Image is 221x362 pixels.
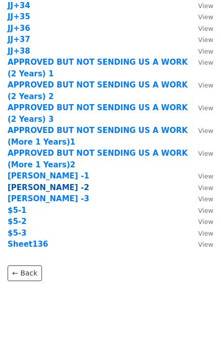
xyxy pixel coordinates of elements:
[188,12,213,21] a: View
[188,171,213,180] a: View
[188,217,213,226] a: View
[198,25,213,32] small: View
[188,1,213,10] a: View
[198,172,213,180] small: View
[8,103,188,124] a: APPROVED BUT NOT SENDING US A WORK (2 Years) 3
[188,35,213,44] a: View
[198,207,213,214] small: View
[8,149,188,169] a: APPROVED BUT NOT SENDING US A WORK (More 1 Years)2
[188,126,213,135] a: View
[198,13,213,21] small: View
[188,206,213,215] a: View
[198,127,213,134] small: View
[8,58,188,78] a: APPROVED BUT NOT SENDING US A WORK (2 Years) 1
[8,126,188,147] a: APPROVED BUT NOT SENDING US A WORK (More 1 Years)1
[188,103,213,112] a: View
[198,230,213,237] small: View
[8,12,30,21] a: JJ+35
[8,194,89,203] a: [PERSON_NAME] -3
[8,47,30,56] a: JJ+38
[188,229,213,238] a: View
[188,194,213,203] a: View
[8,35,30,44] a: JJ+37
[188,183,213,192] a: View
[198,36,213,43] small: View
[8,80,188,101] a: APPROVED BUT NOT SENDING US A WORK (2 Years) 2
[198,218,213,225] small: View
[8,240,48,249] a: Sheet136
[198,59,213,66] small: View
[188,149,213,158] a: View
[8,183,89,192] a: [PERSON_NAME] -2
[198,195,213,203] small: View
[8,171,89,180] a: [PERSON_NAME] -1
[198,2,213,10] small: View
[198,48,213,55] small: View
[170,313,221,362] iframe: Chat Widget
[198,150,213,157] small: View
[8,1,30,10] a: JJ+34
[188,58,213,67] a: View
[198,81,213,89] small: View
[188,240,213,249] a: View
[198,184,213,192] small: View
[188,47,213,56] a: View
[188,24,213,33] a: View
[8,206,27,215] a: $5-1
[198,104,213,112] small: View
[8,265,42,281] a: ← Back
[8,217,27,226] a: $5-2
[198,241,213,248] small: View
[188,80,213,89] a: View
[8,229,27,238] a: $5-3
[8,24,30,33] a: JJ+36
